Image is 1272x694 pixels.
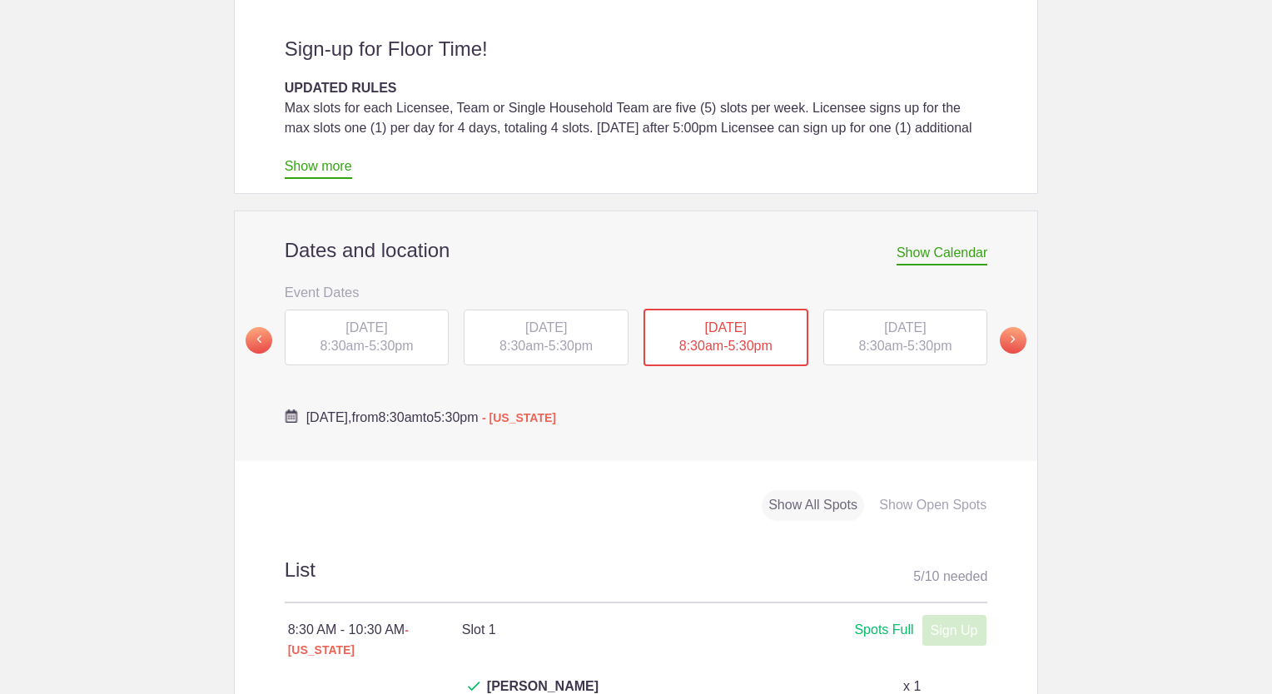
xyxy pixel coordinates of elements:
span: [DATE], [306,410,352,424]
span: 5:30pm [728,339,772,353]
button: [DATE] 8:30am-5:30pm [643,308,809,368]
div: 8:30 AM - 10:30 AM [288,620,462,660]
span: 5:30pm [907,339,952,353]
div: - [823,310,988,366]
button: [DATE] 8:30am-5:30pm [463,309,629,367]
h4: Slot 1 [462,620,723,640]
span: / [921,569,924,583]
h2: Sign-up for Floor Time! [285,37,988,62]
span: [DATE] [705,320,747,335]
div: 5 10 needed [913,564,987,589]
a: Show more [285,159,352,179]
span: [DATE] [525,320,567,335]
span: - [US_STATE] [482,411,556,424]
img: Cal purple [285,409,298,423]
div: - [643,309,808,367]
span: 8:30am [679,339,723,353]
span: - [US_STATE] [288,623,409,657]
span: 5:30pm [369,339,413,353]
div: Show All Spots [762,490,864,521]
span: 8:30am [858,339,902,353]
div: - [285,310,450,366]
span: 8:30am [320,339,364,353]
h2: List [285,556,988,603]
h2: Dates and location [285,238,988,263]
span: 5:30pm [434,410,478,424]
strong: UPDATED RULES [285,81,397,95]
div: - [464,310,629,366]
span: 8:30am [499,339,544,353]
span: 8:30am [378,410,422,424]
div: Max slots for each Licensee, Team or Single Household Team are five (5) slots per week. Licensee ... [285,98,988,178]
span: from to [306,410,556,424]
span: 5:30pm [549,339,593,353]
span: [DATE] [345,320,387,335]
button: [DATE] 8:30am-5:30pm [284,309,450,367]
h3: Event Dates [285,280,988,305]
div: Show Open Spots [872,490,993,521]
div: Spots Full [854,620,913,641]
img: Check dark green [468,682,480,692]
span: [DATE] [884,320,926,335]
span: Show Calendar [897,245,987,265]
button: [DATE] 8:30am-5:30pm [822,309,989,367]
